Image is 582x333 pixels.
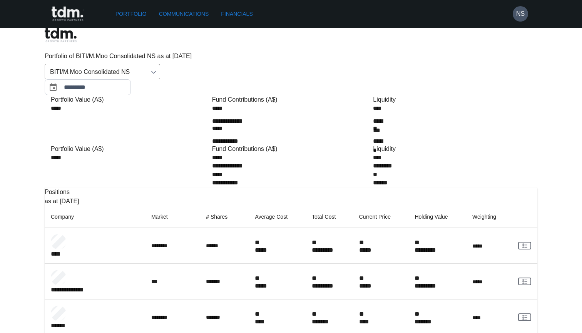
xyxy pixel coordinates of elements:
[373,95,531,104] div: Liquidity
[156,7,212,21] a: Communications
[51,95,209,104] div: Portfolio Value (A$)
[518,278,531,285] a: View Client Communications
[518,242,531,249] a: View Client Communications
[51,144,209,154] div: Portfolio Value (A$)
[145,206,200,228] th: Market
[306,206,353,228] th: Total Cost
[200,206,249,228] th: # Shares
[522,243,527,248] g: rgba(16, 24, 40, 0.6
[45,187,537,197] p: Positions
[45,80,61,95] button: Choose date, selected date is Jul 31, 2025
[45,206,145,228] th: Company
[513,6,528,22] button: NS
[522,315,527,319] g: rgba(16, 24, 40, 0.6
[522,279,527,283] g: rgba(16, 24, 40, 0.6
[45,197,537,206] p: as at [DATE]
[353,206,409,228] th: Current Price
[45,64,160,79] div: BITI/M.Moo Consolidated NS
[408,206,466,228] th: Holding Value
[518,313,531,321] a: View Client Communications
[212,144,370,154] div: Fund Contributions (A$)
[516,9,525,18] h6: NS
[212,95,370,104] div: Fund Contributions (A$)
[466,206,512,228] th: Weighting
[249,206,306,228] th: Average Cost
[45,52,537,61] p: Portfolio of BITI/M.Moo Consolidated NS as at [DATE]
[112,7,150,21] a: Portfolio
[373,144,531,154] div: Liquidity
[218,7,256,21] a: Financials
